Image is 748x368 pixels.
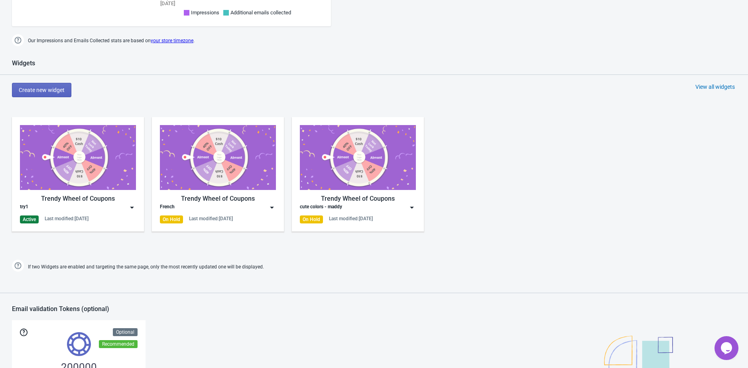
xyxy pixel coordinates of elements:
[408,204,416,211] img: dropdown.png
[268,204,276,211] img: dropdown.png
[12,260,24,272] img: help.png
[160,204,175,211] div: French
[160,125,276,190] img: trendy_game.png
[20,125,136,190] img: trendy_game.png
[128,204,136,211] img: dropdown.png
[300,204,342,211] div: cute colors - maddy
[113,328,138,336] div: Optional
[20,194,136,204] div: Trendy Wheel of Coupons
[160,194,276,204] div: Trendy Wheel of Coupons
[189,215,233,222] div: Last modified: [DATE]
[12,34,24,46] img: help.png
[715,336,740,360] iframe: chat widget
[191,10,219,16] span: Impressions
[19,87,65,93] span: Create new widget
[28,260,264,274] span: If two Widgets are enabled and targeting the same page, only the most recently updated one will b...
[230,10,291,16] span: Additional emails collected
[160,0,175,6] tspan: [DATE]
[45,215,89,222] div: Last modified: [DATE]
[329,215,373,222] div: Last modified: [DATE]
[151,38,193,43] a: your store timezone
[695,83,735,91] div: View all widgets
[28,34,195,47] span: Our Impressions and Emails Collected stats are based on .
[300,215,323,223] div: On Hold
[300,125,416,190] img: trendy_game.png
[20,215,39,223] div: Active
[12,83,71,97] button: Create new widget
[160,215,183,223] div: On Hold
[99,340,138,348] div: Recommended
[300,194,416,204] div: Trendy Wheel of Coupons
[20,204,28,211] div: try1
[67,332,91,356] img: tokens.svg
